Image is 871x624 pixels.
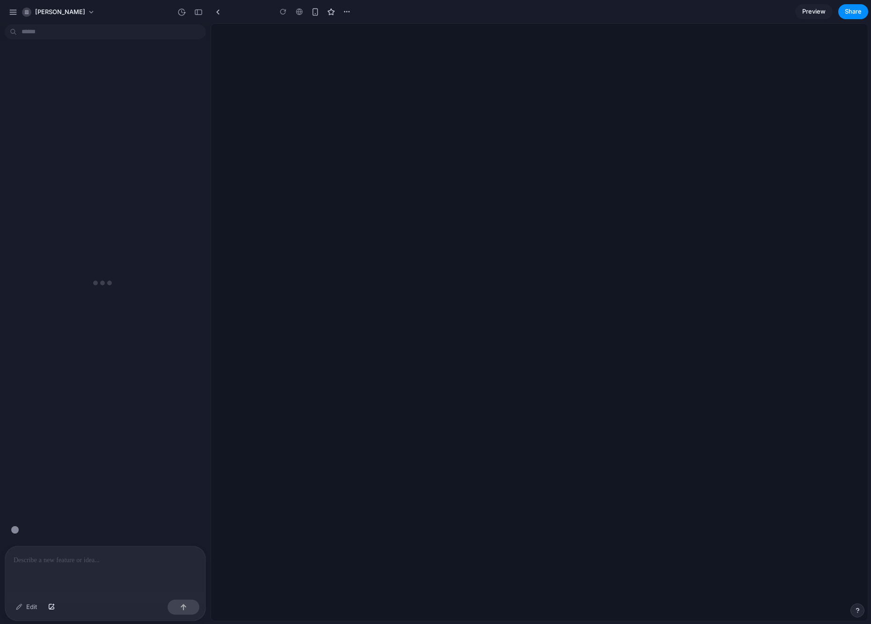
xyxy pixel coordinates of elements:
[802,7,826,16] span: Preview
[35,7,85,17] span: [PERSON_NAME]
[795,4,833,19] a: Preview
[838,4,868,19] button: Share
[18,5,100,20] button: [PERSON_NAME]
[845,7,862,16] span: Share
